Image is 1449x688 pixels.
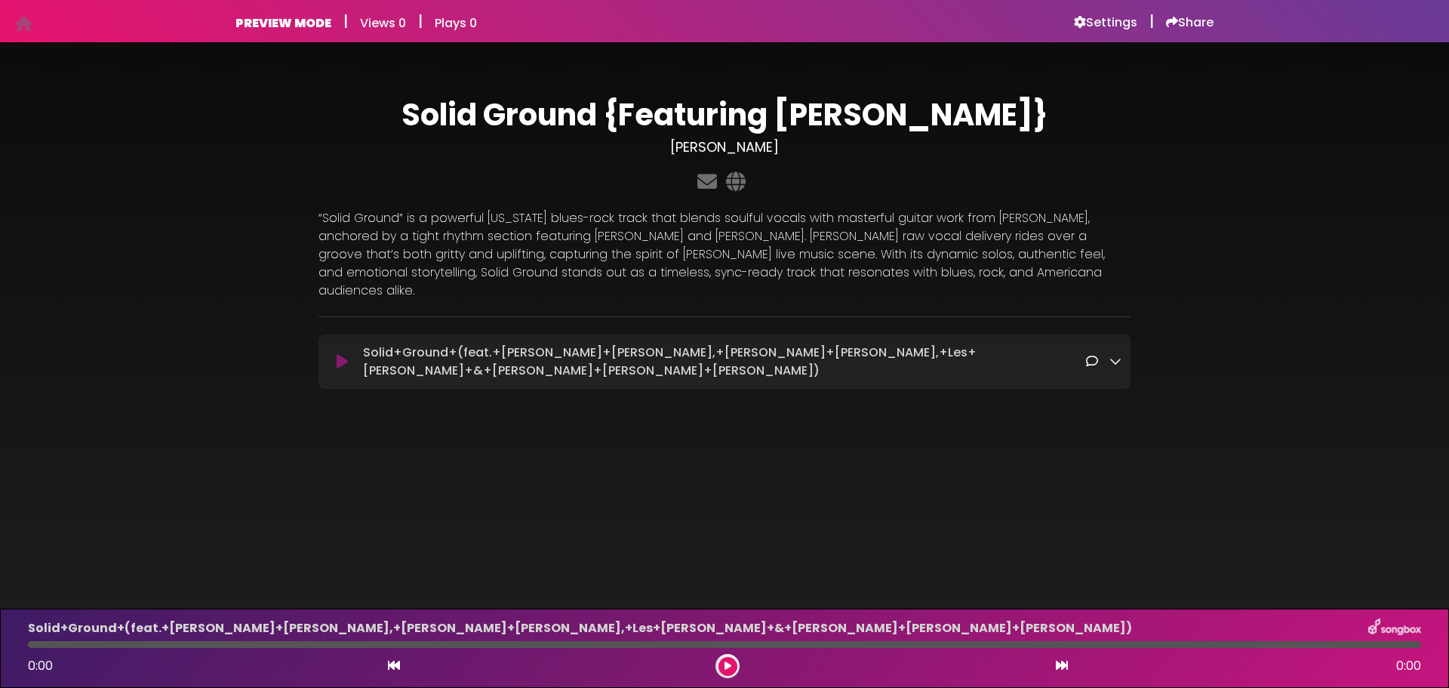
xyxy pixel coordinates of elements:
[435,16,477,30] h6: Plays 0
[343,12,348,30] h5: |
[363,344,1086,380] p: Solid+Ground+(feat.+[PERSON_NAME]+[PERSON_NAME],+[PERSON_NAME]+[PERSON_NAME],+Les+[PERSON_NAME]+&...
[418,12,423,30] h5: |
[1074,15,1137,30] a: Settings
[1149,12,1154,30] h5: |
[1166,15,1214,30] a: Share
[235,16,331,30] h6: PREVIEW MODE
[318,209,1131,300] p: “Solid Ground” is a powerful [US_STATE] blues-rock track that blends soulful vocals with masterfu...
[318,97,1131,133] h1: Solid Ground {Featuring [PERSON_NAME]}
[360,16,406,30] h6: Views 0
[318,139,1131,156] h3: [PERSON_NAME]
